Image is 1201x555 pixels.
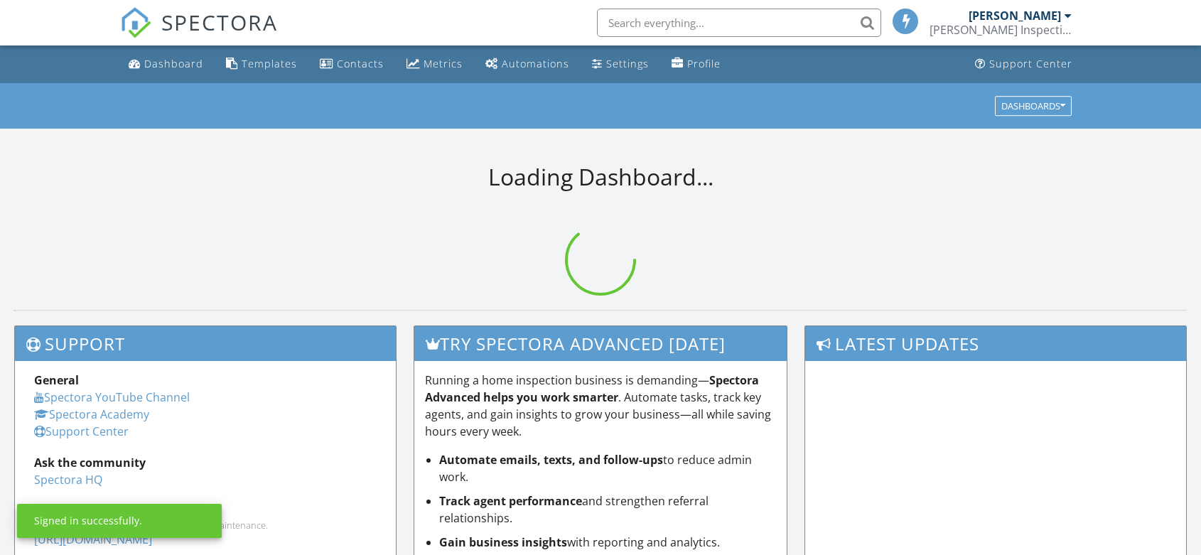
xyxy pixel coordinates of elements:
[220,51,303,77] a: Templates
[930,23,1072,37] div: Neal Inspections LLC
[989,57,1072,70] div: Support Center
[120,7,151,38] img: The Best Home Inspection Software - Spectora
[606,57,649,70] div: Settings
[439,451,776,485] li: to reduce admin work.
[401,51,468,77] a: Metrics
[439,534,776,551] li: with reporting and analytics.
[123,51,209,77] a: Dashboard
[425,372,759,405] strong: Spectora Advanced helps you work smarter
[439,452,663,468] strong: Automate emails, texts, and follow-ups
[337,57,384,70] div: Contacts
[34,454,377,471] div: Ask the community
[439,493,582,509] strong: Track agent performance
[34,389,190,405] a: Spectora YouTube Channel
[425,372,776,440] p: Running a home inspection business is demanding— . Automate tasks, track key agents, and gain ins...
[805,326,1186,361] h3: Latest Updates
[144,57,203,70] div: Dashboard
[15,326,396,361] h3: Support
[34,514,142,528] div: Signed in successfully.
[34,472,102,487] a: Spectora HQ
[969,9,1061,23] div: [PERSON_NAME]
[34,502,377,519] div: Status
[120,19,278,49] a: SPECTORA
[666,51,726,77] a: Company Profile
[502,57,569,70] div: Automations
[161,7,278,37] span: SPECTORA
[34,532,152,547] a: [URL][DOMAIN_NAME]
[586,51,655,77] a: Settings
[242,57,297,70] div: Templates
[687,57,721,70] div: Profile
[597,9,881,37] input: Search everything...
[34,424,129,439] a: Support Center
[439,534,567,550] strong: Gain business insights
[480,51,575,77] a: Automations (Basic)
[34,406,149,422] a: Spectora Academy
[439,492,776,527] li: and strengthen referral relationships.
[424,57,463,70] div: Metrics
[34,372,79,388] strong: General
[414,326,787,361] h3: Try spectora advanced [DATE]
[314,51,389,77] a: Contacts
[995,96,1072,116] button: Dashboards
[1001,101,1065,111] div: Dashboards
[969,51,1078,77] a: Support Center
